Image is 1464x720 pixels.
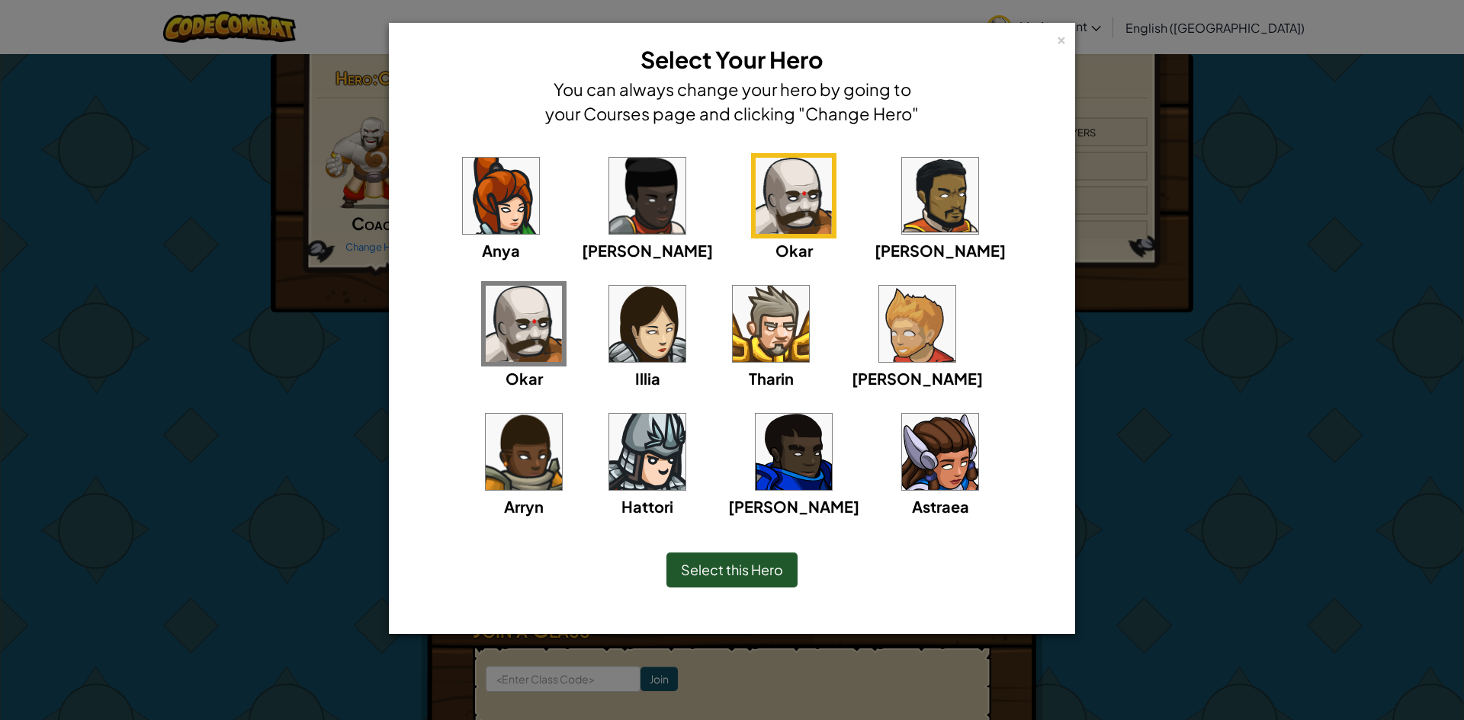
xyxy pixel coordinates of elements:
[506,369,543,388] span: Okar
[541,77,923,126] h4: You can always change your hero by going to your Courses page and clicking "Change Hero"
[902,158,978,234] img: portrait.png
[733,286,809,362] img: portrait.png
[912,497,969,516] span: Astraea
[463,158,539,234] img: portrait.png
[609,286,685,362] img: portrait.png
[486,414,562,490] img: portrait.png
[681,561,783,578] span: Select this Hero
[749,369,794,388] span: Tharin
[852,369,983,388] span: [PERSON_NAME]
[902,414,978,490] img: portrait.png
[541,43,923,77] h3: Select Your Hero
[486,286,562,362] img: portrait.png
[609,158,685,234] img: portrait.png
[635,369,660,388] span: Illia
[482,241,520,260] span: Anya
[775,241,813,260] span: Okar
[621,497,673,516] span: Hattori
[582,241,713,260] span: [PERSON_NAME]
[504,497,544,516] span: Arryn
[1056,30,1067,46] div: ×
[756,414,832,490] img: portrait.png
[879,286,955,362] img: portrait.png
[875,241,1006,260] span: [PERSON_NAME]
[728,497,859,516] span: [PERSON_NAME]
[756,158,832,234] img: portrait.png
[609,414,685,490] img: portrait.png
